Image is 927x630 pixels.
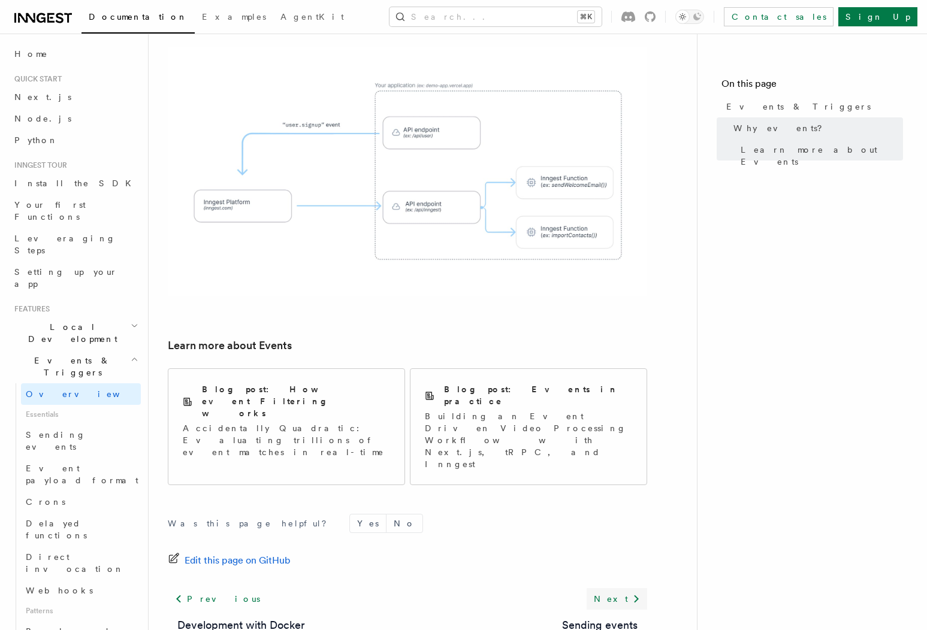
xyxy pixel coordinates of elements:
span: Edit this page on GitHub [185,552,291,569]
span: Crons [26,497,65,507]
span: Event payload format [26,464,138,485]
span: Why events? [733,122,831,134]
p: Building an Event Driven Video Processing Workflow with Next.js, tRPC, and Inngest [425,410,632,470]
kbd: ⌘K [578,11,594,23]
span: Delayed functions [26,519,87,540]
h4: On this page [721,77,903,96]
a: Sign Up [838,7,917,26]
button: Local Development [10,316,141,350]
span: Install the SDK [14,178,138,188]
a: Setting up your app [10,261,141,295]
button: Events & Triggers [10,350,141,383]
a: Events & Triggers [721,96,903,117]
span: Node.js [14,114,71,123]
a: Webhooks [21,580,141,601]
span: Examples [202,12,266,22]
span: AgentKit [280,12,344,22]
a: Python [10,129,141,151]
span: Direct invocation [26,552,124,574]
a: Overview [21,383,141,405]
span: Sending events [26,430,86,452]
h2: Blog post: How event Filtering works [202,383,390,419]
a: Why events? [729,117,903,139]
a: Examples [195,4,273,32]
button: Yes [350,514,386,532]
span: Local Development [10,321,131,345]
a: Learn more about Events [168,337,292,354]
span: Next.js [14,92,71,102]
span: Home [14,48,48,60]
span: Your first Functions [14,200,86,222]
p: Was this page helpful? [168,517,335,529]
img: Illustration of a demo application sending a "user.signup" event to the Inngest Platform which tr... [168,47,647,296]
span: Quick start [10,74,62,84]
span: Events & Triggers [10,355,131,378]
a: Direct invocation [21,546,141,580]
a: Your first Functions [10,194,141,228]
a: Learn more about Events [736,139,903,172]
a: Event payload format [21,458,141,491]
span: Patterns [21,601,141,620]
span: Inngest tour [10,160,67,170]
a: Next [587,588,647,610]
span: Essentials [21,405,141,424]
a: Documentation [81,4,195,34]
a: Leveraging Steps [10,228,141,261]
span: Learn more about Events [741,144,903,168]
a: Home [10,43,141,65]
a: Next.js [10,86,141,108]
span: Documentation [89,12,188,22]
a: Sending events [21,424,141,458]
a: AgentKit [273,4,351,32]
h2: Blog post: Events in practice [444,383,632,407]
span: Events & Triggers [726,101,871,113]
span: Overview [26,389,149,399]
span: Webhooks [26,586,93,595]
p: Accidentally Quadratic: Evaluating trillions of event matches in real-time [183,422,390,458]
button: Toggle dark mode [675,10,704,24]
a: Delayed functions [21,513,141,546]
span: Features [10,304,50,314]
a: Node.js [10,108,141,129]
span: Leveraging Steps [14,234,116,255]
a: Blog post: Events in practiceBuilding an Event Driven Video Processing Workflow with Next.js, tRP... [410,368,647,485]
a: Edit this page on GitHub [168,552,291,569]
a: Crons [21,491,141,513]
span: Python [14,135,58,145]
span: Setting up your app [14,267,117,289]
a: Previous [168,588,267,610]
button: No [386,514,422,532]
a: Install the SDK [10,172,141,194]
a: Blog post: How event Filtering worksAccidentally Quadratic: Evaluating trillions of event matches... [168,368,405,485]
a: Contact sales [724,7,834,26]
button: Search...⌘K [389,7,602,26]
